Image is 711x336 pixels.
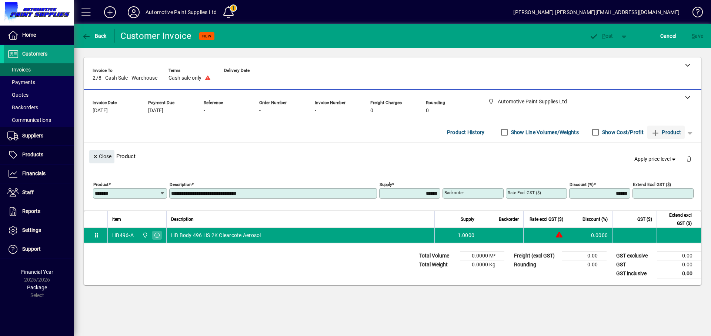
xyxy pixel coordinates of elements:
[87,153,116,160] app-page-header-button: Close
[22,246,41,252] span: Support
[601,129,644,136] label: Show Cost/Profit
[634,155,677,163] span: Apply price level
[259,108,261,114] span: -
[148,108,163,114] span: [DATE]
[661,211,692,227] span: Extend excl GST ($)
[22,51,47,57] span: Customers
[687,1,702,26] a: Knowledge Base
[120,30,192,42] div: Customer Invoice
[4,183,74,202] a: Staff
[22,32,36,38] span: Home
[631,152,680,166] button: Apply price level
[7,92,29,98] span: Quotes
[22,227,41,233] span: Settings
[89,150,114,163] button: Close
[680,155,698,162] app-page-header-button: Delete
[7,67,31,73] span: Invoices
[612,251,657,260] td: GST exclusive
[602,33,605,39] span: P
[692,30,703,42] span: ave
[7,79,35,85] span: Payments
[22,208,40,214] span: Reports
[4,202,74,221] a: Reports
[426,108,429,114] span: 0
[460,260,504,269] td: 0.0000 Kg
[170,182,191,187] mat-label: Description
[22,133,43,139] span: Suppliers
[461,215,474,223] span: Supply
[651,126,681,138] span: Product
[680,150,698,168] button: Delete
[657,260,701,269] td: 0.00
[612,269,657,278] td: GST inclusive
[4,127,74,145] a: Suppliers
[4,26,74,44] a: Home
[171,232,261,239] span: HB Body 496 HS 2K Clearcote Aerosol
[92,150,111,163] span: Close
[146,6,217,18] div: Automotive Paint Supplies Ltd
[657,269,701,278] td: 0.00
[562,251,607,260] td: 0.00
[112,215,121,223] span: Item
[122,6,146,19] button: Profile
[460,251,504,260] td: 0.0000 M³
[415,260,460,269] td: Total Weight
[93,182,109,187] mat-label: Product
[7,117,51,123] span: Communications
[4,114,74,126] a: Communications
[4,240,74,259] a: Support
[444,126,488,139] button: Product History
[7,104,38,110] span: Backorders
[4,221,74,240] a: Settings
[530,215,563,223] span: Rate excl GST ($)
[513,6,680,18] div: [PERSON_NAME] [PERSON_NAME][EMAIL_ADDRESS][DOMAIN_NAME]
[82,33,107,39] span: Back
[93,75,157,81] span: 278 - Cash Sale - Warehouse
[658,29,678,43] button: Cancel
[583,215,608,223] span: Discount (%)
[657,251,701,260] td: 0.00
[4,146,74,164] a: Products
[140,231,149,239] span: Automotive Paint Supplies Ltd
[660,30,677,42] span: Cancel
[508,190,541,195] mat-label: Rate excl GST ($)
[370,108,373,114] span: 0
[4,89,74,101] a: Quotes
[168,75,201,81] span: Cash sale only
[510,129,579,136] label: Show Line Volumes/Weights
[204,108,205,114] span: -
[444,190,464,195] mat-label: Backorder
[690,29,705,43] button: Save
[633,182,671,187] mat-label: Extend excl GST ($)
[315,108,316,114] span: -
[510,251,562,260] td: Freight (excl GST)
[499,215,519,223] span: Backorder
[4,164,74,183] a: Financials
[647,126,685,139] button: Product
[570,182,594,187] mat-label: Discount (%)
[568,228,612,243] td: 0.0000
[562,260,607,269] td: 0.00
[22,152,43,157] span: Products
[224,75,226,81] span: -
[22,189,34,195] span: Staff
[171,215,194,223] span: Description
[4,63,74,76] a: Invoices
[4,101,74,114] a: Backorders
[202,34,211,39] span: NEW
[80,29,109,43] button: Back
[21,269,53,275] span: Financial Year
[93,108,108,114] span: [DATE]
[612,260,657,269] td: GST
[380,182,392,187] mat-label: Supply
[27,285,47,290] span: Package
[112,232,134,239] div: HB496-A
[415,251,460,260] td: Total Volume
[22,170,46,176] span: Financials
[4,76,74,89] a: Payments
[458,232,475,239] span: 1.0000
[98,6,122,19] button: Add
[84,143,701,170] div: Product
[637,215,652,223] span: GST ($)
[692,33,695,39] span: S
